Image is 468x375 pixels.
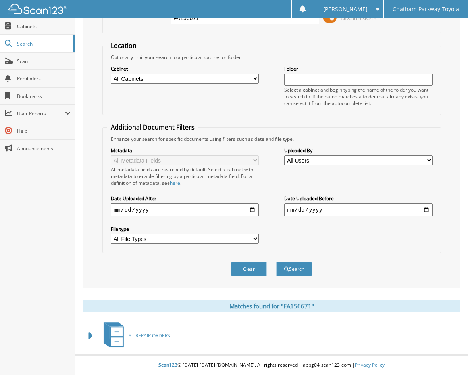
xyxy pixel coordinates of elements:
label: File type [111,226,259,232]
button: Search [276,262,312,276]
span: User Reports [17,110,65,117]
span: Reminders [17,75,71,82]
span: Search [17,40,69,47]
label: Date Uploaded After [111,195,259,202]
div: Enhance your search for specific documents using filters such as date and file type. [107,136,437,142]
div: Select a cabinet and begin typing the name of the folder you want to search in. If the name match... [284,86,433,107]
span: Advanced Search [341,15,376,21]
div: © [DATE]-[DATE] [DOMAIN_NAME]. All rights reserved | appg04-scan123-com | [75,356,468,375]
input: end [284,203,433,216]
div: Matches found for "FA156671" [83,300,460,312]
iframe: Chat Widget [428,337,468,375]
div: All metadata fields are searched by default. Select a cabinet with metadata to enable filtering b... [111,166,259,186]
label: Folder [284,65,433,72]
label: Date Uploaded Before [284,195,433,202]
button: Clear [231,262,267,276]
a: S - REPAIR ORDERS [99,320,170,351]
span: S - REPAIR ORDERS [129,332,170,339]
span: Cabinets [17,23,71,30]
a: here [170,180,180,186]
label: Cabinet [111,65,259,72]
span: Help [17,128,71,134]
legend: Location [107,41,141,50]
input: start [111,203,259,216]
span: Bookmarks [17,93,71,99]
span: Announcements [17,145,71,152]
a: Privacy Policy [355,362,385,368]
span: Chatham Parkway Toyota [393,7,459,11]
div: Optionally limit your search to a particular cabinet or folder [107,54,437,61]
label: Uploaded By [284,147,433,154]
span: Scan123 [158,362,177,368]
span: Scan [17,58,71,65]
legend: Additional Document Filters [107,123,198,132]
img: scan123-logo-white.svg [8,4,67,14]
span: [PERSON_NAME] [323,7,368,11]
label: Metadata [111,147,259,154]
